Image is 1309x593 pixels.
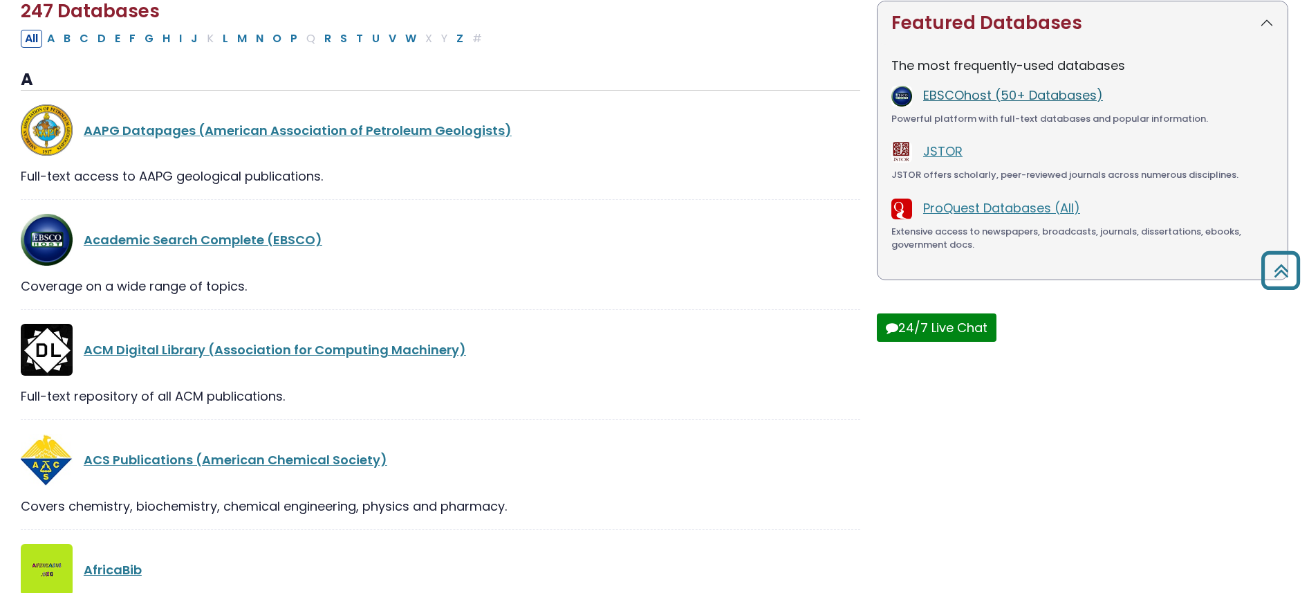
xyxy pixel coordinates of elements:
[21,387,860,405] div: Full-text repository of all ACM publications.
[93,30,110,48] button: Filter Results D
[21,29,488,46] div: Alpha-list to filter by first letter of database name
[84,122,512,139] a: AAPG Datapages (American Association of Petroleum Geologists)
[452,30,467,48] button: Filter Results Z
[21,30,42,48] button: All
[84,341,466,358] a: ACM Digital Library (Association for Computing Machinery)
[140,30,158,48] button: Filter Results G
[891,56,1274,75] p: The most frequently-used databases
[75,30,93,48] button: Filter Results C
[891,168,1274,182] div: JSTOR offers scholarly, peer-reviewed journals across numerous disciplines.
[368,30,384,48] button: Filter Results U
[923,86,1103,104] a: EBSCOhost (50+ Databases)
[158,30,174,48] button: Filter Results H
[877,313,996,342] button: 24/7 Live Chat
[233,30,251,48] button: Filter Results M
[21,497,860,516] div: Covers chemistry, biochemistry, chemical engineering, physics and pharmacy.
[125,30,140,48] button: Filter Results F
[21,167,860,185] div: Full-text access to AAPG geological publications.
[268,30,286,48] button: Filter Results O
[111,30,124,48] button: Filter Results E
[1256,257,1306,283] a: Back to Top
[219,30,232,48] button: Filter Results L
[84,451,387,468] a: ACS Publications (American Chemical Society)
[84,561,142,578] a: AfricaBib
[891,225,1274,252] div: Extensive access to newspapers, broadcasts, journals, dissertations, ebooks, government docs.
[84,231,322,248] a: Academic Search Complete (EBSCO)
[59,30,75,48] button: Filter Results B
[187,30,202,48] button: Filter Results J
[43,30,59,48] button: Filter Results A
[878,1,1288,45] button: Featured Databases
[891,112,1274,126] div: Powerful platform with full-text databases and popular information.
[320,30,335,48] button: Filter Results R
[401,30,420,48] button: Filter Results W
[21,277,860,295] div: Coverage on a wide range of topics.
[384,30,400,48] button: Filter Results V
[252,30,268,48] button: Filter Results N
[352,30,367,48] button: Filter Results T
[286,30,301,48] button: Filter Results P
[175,30,186,48] button: Filter Results I
[336,30,351,48] button: Filter Results S
[923,143,963,160] a: JSTOR
[923,199,1080,217] a: ProQuest Databases (All)
[21,70,860,91] h3: A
